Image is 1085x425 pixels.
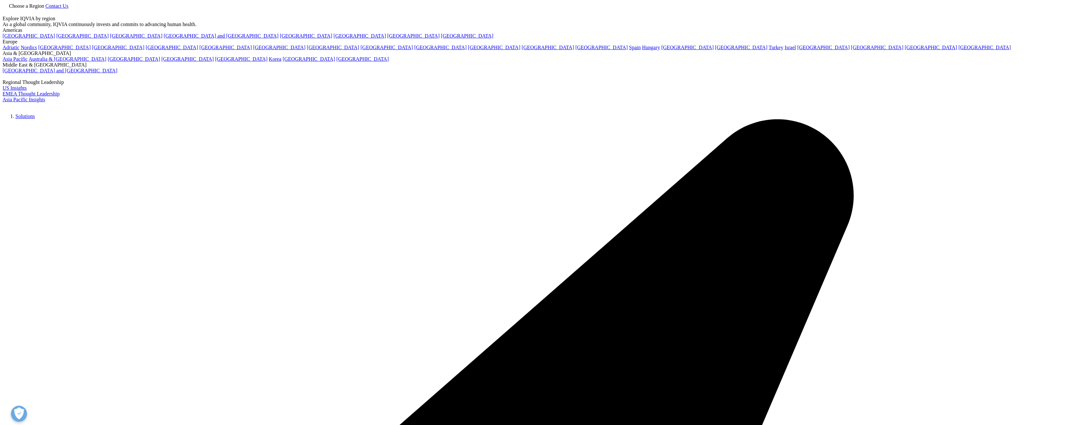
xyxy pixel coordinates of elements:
div: As a global community, IQVIA continuously invests and commits to advancing human health. [3,22,1082,27]
a: [GEOGRAPHIC_DATA] [283,56,335,62]
a: [GEOGRAPHIC_DATA] [56,33,109,39]
a: Spain [629,45,641,50]
a: [GEOGRAPHIC_DATA] [360,45,413,50]
a: [GEOGRAPHIC_DATA] [387,33,440,39]
a: [GEOGRAPHIC_DATA] [661,45,714,50]
div: Americas [3,27,1082,33]
a: Israel [785,45,796,50]
a: Solutions [15,113,35,119]
a: Adriatic [3,45,19,50]
a: [GEOGRAPHIC_DATA] [215,56,267,62]
a: [GEOGRAPHIC_DATA] [280,33,332,39]
a: [GEOGRAPHIC_DATA] [110,33,162,39]
a: [GEOGRAPHIC_DATA] and [GEOGRAPHIC_DATA] [3,68,117,73]
a: [GEOGRAPHIC_DATA] [146,45,198,50]
a: Asia Pacific Insights [3,97,45,102]
a: Australia & [GEOGRAPHIC_DATA] [29,56,106,62]
a: [GEOGRAPHIC_DATA] [851,45,903,50]
a: [GEOGRAPHIC_DATA] [715,45,767,50]
a: [GEOGRAPHIC_DATA] [307,45,359,50]
a: [GEOGRAPHIC_DATA] [521,45,574,50]
a: [GEOGRAPHIC_DATA] [200,45,252,50]
div: Regional Thought Leadership [3,79,1082,85]
a: [GEOGRAPHIC_DATA] [253,45,306,50]
div: Explore IQVIA by region [3,16,1082,22]
a: Asia Pacific [3,56,28,62]
a: [GEOGRAPHIC_DATA] [575,45,628,50]
a: [GEOGRAPHIC_DATA] and [GEOGRAPHIC_DATA] [164,33,278,39]
a: [GEOGRAPHIC_DATA] [797,45,849,50]
a: [GEOGRAPHIC_DATA] [161,56,214,62]
a: [GEOGRAPHIC_DATA] [441,33,493,39]
div: Middle East & [GEOGRAPHIC_DATA] [3,62,1082,68]
a: [GEOGRAPHIC_DATA] [334,33,386,39]
a: Hungary [642,45,660,50]
a: [GEOGRAPHIC_DATA] [414,45,467,50]
a: Nordics [21,45,37,50]
a: US Insights [3,85,27,91]
a: [GEOGRAPHIC_DATA] [468,45,520,50]
a: [GEOGRAPHIC_DATA] [38,45,91,50]
a: EMEA Thought Leadership [3,91,59,96]
div: Europe [3,39,1082,45]
a: [GEOGRAPHIC_DATA] [905,45,957,50]
a: [GEOGRAPHIC_DATA] [336,56,389,62]
a: Turkey [769,45,783,50]
a: [GEOGRAPHIC_DATA] [108,56,160,62]
div: Asia & [GEOGRAPHIC_DATA] [3,50,1082,56]
a: Korea [269,56,281,62]
button: Open Preferences [11,406,27,422]
a: Contact Us [45,3,68,9]
span: Choose a Region [9,3,44,9]
a: [GEOGRAPHIC_DATA] [958,45,1011,50]
a: [GEOGRAPHIC_DATA] [92,45,144,50]
a: [GEOGRAPHIC_DATA] [3,33,55,39]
